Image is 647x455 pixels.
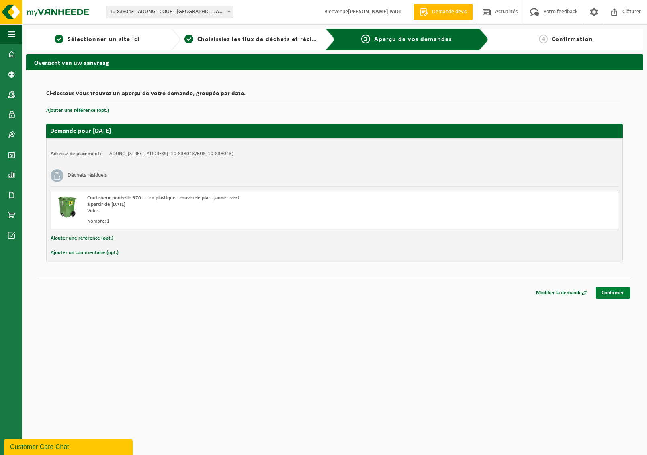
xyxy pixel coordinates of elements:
[87,202,125,207] strong: à partir de [DATE]
[68,36,139,43] span: Sélectionner un site ici
[68,169,107,182] h3: Déchets résiduels
[46,90,623,101] h2: Ci-dessous vous trouvez un aperçu de votre demande, groupée par date.
[184,35,319,44] a: 2Choisissiez les flux de déchets et récipients
[109,151,233,157] td: ADUNG, [STREET_ADDRESS] (10-838043/BUS, 10-838043)
[87,208,367,214] div: Vider
[430,8,469,16] span: Demande devis
[596,287,630,299] a: Confirmer
[374,36,452,43] span: Aperçu de vos demandes
[184,35,193,43] span: 2
[197,36,331,43] span: Choisissiez les flux de déchets et récipients
[30,35,164,44] a: 1Sélectionner un site ici
[414,4,473,20] a: Demande devis
[50,128,111,134] strong: Demande pour [DATE]
[552,36,593,43] span: Confirmation
[55,195,79,219] img: WB-0370-HPE-GN-50.png
[55,35,63,43] span: 1
[87,218,367,225] div: Nombre: 1
[106,6,233,18] span: 10-838043 - ADUNG - COURT-SAINT-ETIENNE
[539,35,548,43] span: 4
[4,437,134,455] iframe: chat widget
[51,151,101,156] strong: Adresse de placement:
[46,105,109,116] button: Ajouter une référence (opt.)
[26,54,643,70] h2: Overzicht van uw aanvraag
[106,6,233,18] span: 10-838043 - ADUNG - COURT-SAINT-ETIENNE
[530,287,593,299] a: Modifier la demande
[348,9,401,15] strong: [PERSON_NAME] PADT
[51,233,113,244] button: Ajouter une référence (opt.)
[51,248,119,258] button: Ajouter un commentaire (opt.)
[361,35,370,43] span: 3
[87,195,240,201] span: Conteneur poubelle 370 L - en plastique - couvercle plat - jaune - vert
